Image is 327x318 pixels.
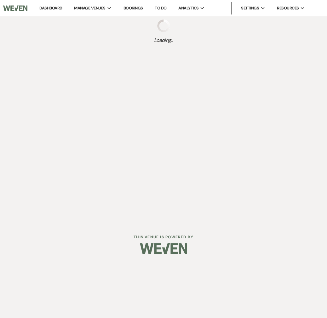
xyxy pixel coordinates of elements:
[140,237,187,259] img: Weven Logo
[3,2,27,15] img: Weven Logo
[178,5,198,11] span: Analytics
[123,5,143,11] a: Bookings
[154,37,173,44] span: Loading...
[277,5,299,11] span: Resources
[157,20,170,32] img: loading spinner
[241,5,259,11] span: Settings
[39,5,62,11] a: Dashboard
[155,5,166,11] a: To Do
[74,5,105,11] span: Manage Venues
